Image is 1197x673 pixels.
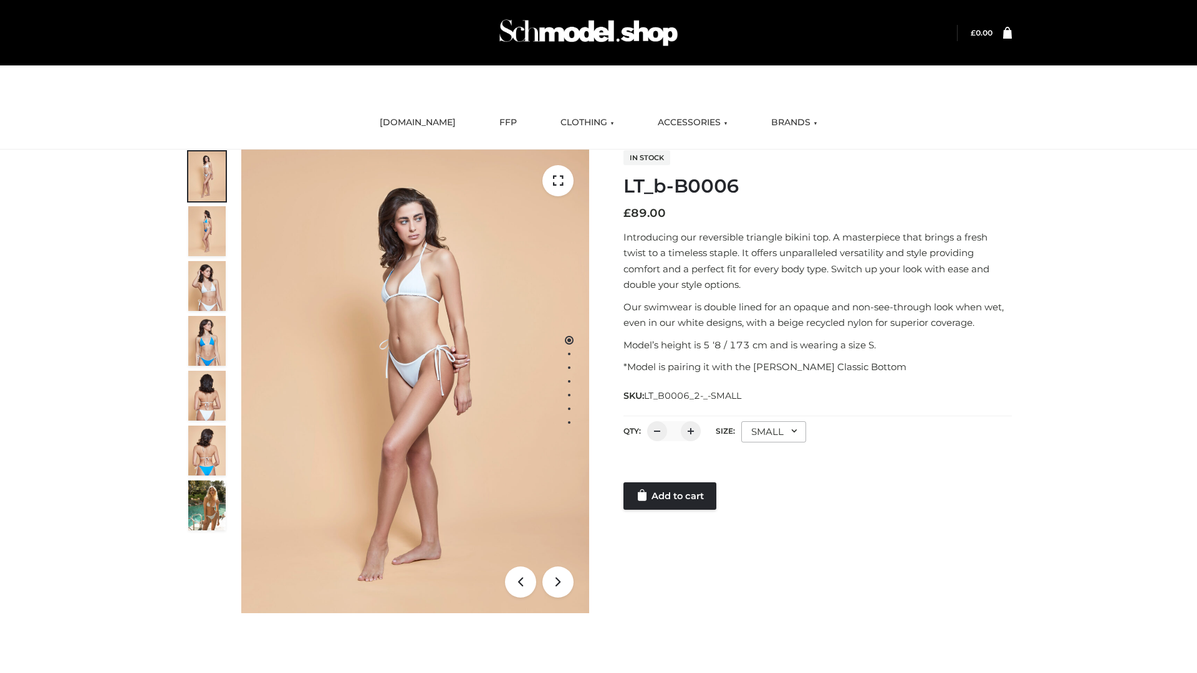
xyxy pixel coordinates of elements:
[551,109,623,136] a: CLOTHING
[188,261,226,311] img: ArielClassicBikiniTop_CloudNine_AzureSky_OW114ECO_3-scaled.jpg
[623,175,1012,198] h1: LT_b-B0006
[490,109,526,136] a: FFP
[648,109,737,136] a: ACCESSORIES
[188,480,226,530] img: Arieltop_CloudNine_AzureSky2.jpg
[762,109,827,136] a: BRANDS
[971,28,993,37] bdi: 0.00
[188,316,226,366] img: ArielClassicBikiniTop_CloudNine_AzureSky_OW114ECO_4-scaled.jpg
[188,151,226,201] img: ArielClassicBikiniTop_CloudNine_AzureSky_OW114ECO_1-scaled.jpg
[644,390,741,401] span: LT_B0006_2-_-SMALL
[741,421,806,442] div: SMALL
[623,482,716,510] a: Add to cart
[623,150,670,165] span: In stock
[971,28,993,37] a: £0.00
[241,150,589,613] img: ArielClassicBikiniTop_CloudNine_AzureSky_OW114ECO_1
[188,371,226,421] img: ArielClassicBikiniTop_CloudNine_AzureSky_OW114ECO_7-scaled.jpg
[716,426,735,436] label: Size:
[623,299,1012,331] p: Our swimwear is double lined for an opaque and non-see-through look when wet, even in our white d...
[623,426,641,436] label: QTY:
[623,359,1012,375] p: *Model is pairing it with the [PERSON_NAME] Classic Bottom
[623,388,743,403] span: SKU:
[495,8,682,57] img: Schmodel Admin 964
[623,206,631,220] span: £
[623,337,1012,353] p: Model’s height is 5 ‘8 / 173 cm and is wearing a size S.
[623,229,1012,293] p: Introducing our reversible triangle bikini top. A masterpiece that brings a fresh twist to a time...
[370,109,465,136] a: [DOMAIN_NAME]
[188,426,226,475] img: ArielClassicBikiniTop_CloudNine_AzureSky_OW114ECO_8-scaled.jpg
[971,28,976,37] span: £
[623,206,666,220] bdi: 89.00
[188,206,226,256] img: ArielClassicBikiniTop_CloudNine_AzureSky_OW114ECO_2-scaled.jpg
